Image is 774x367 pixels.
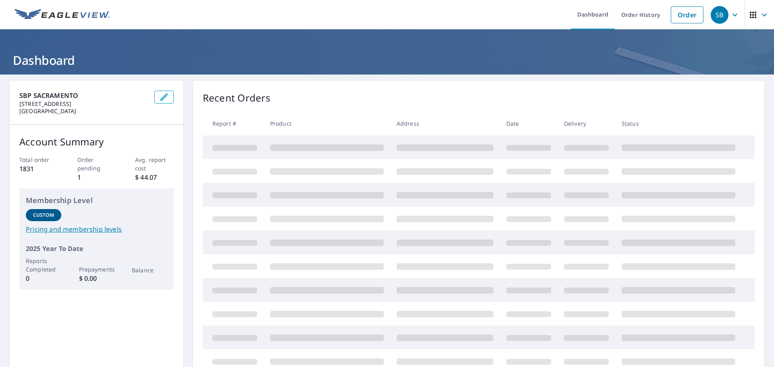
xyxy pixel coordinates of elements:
div: SB [711,6,728,24]
a: Pricing and membership levels [26,224,167,234]
p: $ 0.00 [79,274,114,283]
th: Date [500,112,558,135]
p: Total order [19,156,58,164]
p: 1 [77,172,116,182]
p: [GEOGRAPHIC_DATA] [19,108,148,115]
p: SBP SACRAMENTO [19,91,148,100]
h1: Dashboard [10,52,764,68]
img: EV Logo [15,9,110,21]
p: Custom [33,211,54,219]
p: 1831 [19,164,58,174]
th: Status [615,112,742,135]
th: Product [264,112,390,135]
p: Account Summary [19,135,174,149]
p: Reports Completed [26,257,61,274]
p: Balance [132,266,167,274]
p: Order pending [77,156,116,172]
th: Delivery [558,112,615,135]
p: 2025 Year To Date [26,244,167,253]
p: Avg. report cost [135,156,174,172]
p: $ 44.07 [135,172,174,182]
p: [STREET_ADDRESS] [19,100,148,108]
a: Order [671,6,703,23]
p: Recent Orders [203,91,270,105]
p: Prepayments [79,265,114,274]
p: 0 [26,274,61,283]
th: Address [390,112,500,135]
th: Report # [203,112,264,135]
p: Membership Level [26,195,167,206]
